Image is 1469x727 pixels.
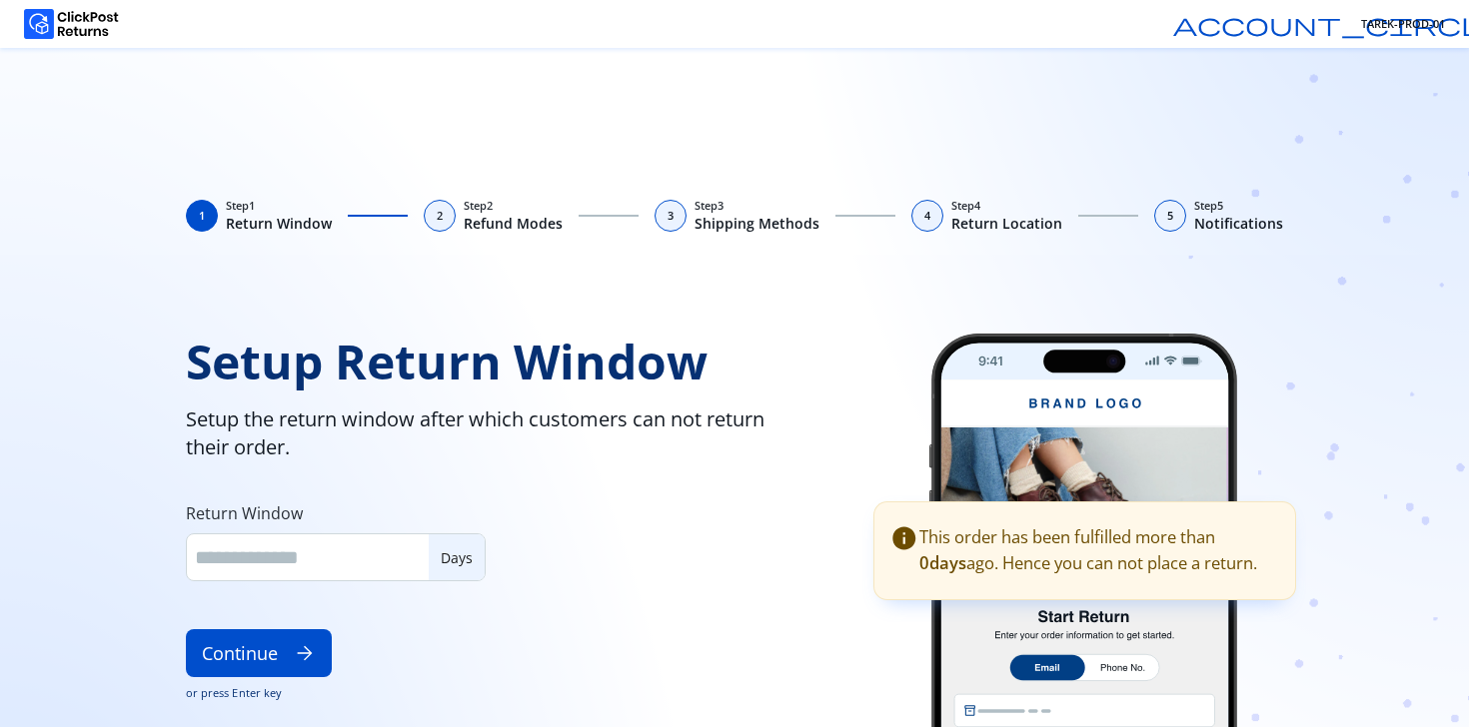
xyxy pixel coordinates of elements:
span: 3 [668,208,674,224]
span: Refund Modes [464,214,563,234]
span: Step 5 [1194,198,1283,214]
span: Setup the return window after which customers can not return their order. [186,405,810,461]
span: 1 [199,208,205,224]
label: Return Window [186,501,486,525]
span: 4 [924,208,930,224]
span: Step 4 [951,198,1063,214]
span: Shipping Methods [695,214,820,234]
span: Setup Return Window [186,334,810,389]
button: Continuearrow_forward [186,629,332,677]
span: TAREK-PROD-01 [1361,16,1445,32]
span: arrow_forward [294,642,316,664]
span: 2 [437,208,443,224]
div: Days [429,534,485,580]
span: Step 3 [695,198,820,214]
span: Step 1 [226,198,332,214]
img: Logo [24,9,119,39]
span: Notifications [1194,214,1283,234]
span: Return Location [951,214,1063,234]
div: This order has been fulfilled more than ago. Hence you can not place a return. [919,524,1272,577]
span: Step 2 [464,198,563,214]
span: or press Enter key [186,685,810,701]
span: 5 [1167,208,1173,224]
span: 0 days [919,551,966,574]
span: Return Window [226,214,332,234]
